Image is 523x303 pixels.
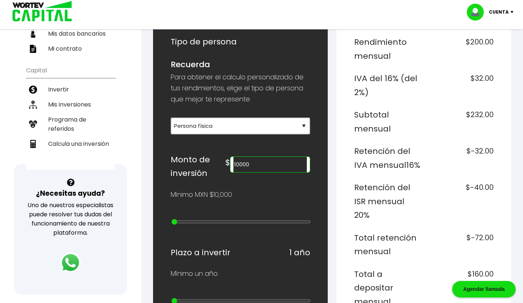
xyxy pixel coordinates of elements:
[427,181,494,222] h6: $-40.00
[289,246,310,260] h6: 1 año
[26,41,115,56] a: Mi contrato
[23,201,117,237] p: Uno de nuestros especialistas puede resolver tus dudas del funcionamiento de nuestra plataforma.
[29,30,37,38] img: datos-icon.10cf9172.svg
[354,181,421,222] h6: Retención del ISR mensual 20%
[427,72,494,99] h6: $32.00
[171,246,230,260] h6: Plazo a invertir
[26,62,115,170] ul: Capital
[26,97,115,112] a: Mis inversiones
[29,120,37,128] img: recomiendanos-icon.9b8e9327.svg
[171,268,218,279] p: Mínimo un año
[29,101,37,109] img: inversiones-icon.6695dc30.svg
[171,189,232,200] p: Mínimo MXN $10,000
[452,281,516,297] div: Agendar llamada
[171,35,310,49] h6: Tipo de persona
[354,72,421,99] h6: IVA del 16% (del 2%)
[26,112,115,136] a: Programa de referidos
[171,153,226,180] h6: Monto de inversión
[467,4,489,21] img: profile-image
[427,35,494,63] h6: $200.00
[354,144,421,172] h6: Retención del IVA mensual 16%
[26,136,115,151] a: Calcula una inversión
[171,58,310,72] h6: Recuerda
[29,140,37,148] img: calculadora-icon.17d418c4.svg
[354,231,421,259] h6: Total retención mensual
[427,108,494,136] h6: $232.00
[26,82,115,97] a: Invertir
[36,188,105,199] h3: ¿Necesitas ayuda?
[29,45,37,53] img: contrato-icon.f2db500c.svg
[354,108,421,136] h6: Subtotal mensual
[427,231,494,259] h6: $-72.00
[26,26,115,41] a: Mis datos bancarios
[60,252,81,273] img: logos_whatsapp-icon.242b2217.svg
[29,86,37,94] img: invertir-icon.b3b967d7.svg
[427,144,494,172] h6: $-32.00
[489,7,509,18] p: Cuenta
[509,11,519,13] img: icon-down
[225,156,230,170] h6: $
[171,72,310,105] p: Para obtener el calculo personalizado de tus rendimientos, elige el tipo de persona que mejor te ...
[354,35,421,63] h6: Rendimiento mensual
